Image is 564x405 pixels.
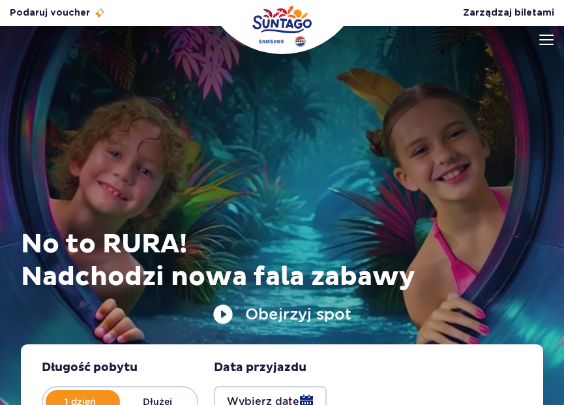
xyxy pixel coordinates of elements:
[10,7,106,20] a: Podaruj voucher
[463,7,554,20] a: Zarządzaj biletami
[10,7,90,20] span: Podaruj voucher
[42,360,138,376] span: Długość pobytu
[21,228,543,293] h1: No to RURA! Nadchodzi nowa fala zabawy
[539,35,554,45] img: Open menu
[213,304,351,325] button: Obejrzyj spot
[214,360,306,376] span: Data przyjazdu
